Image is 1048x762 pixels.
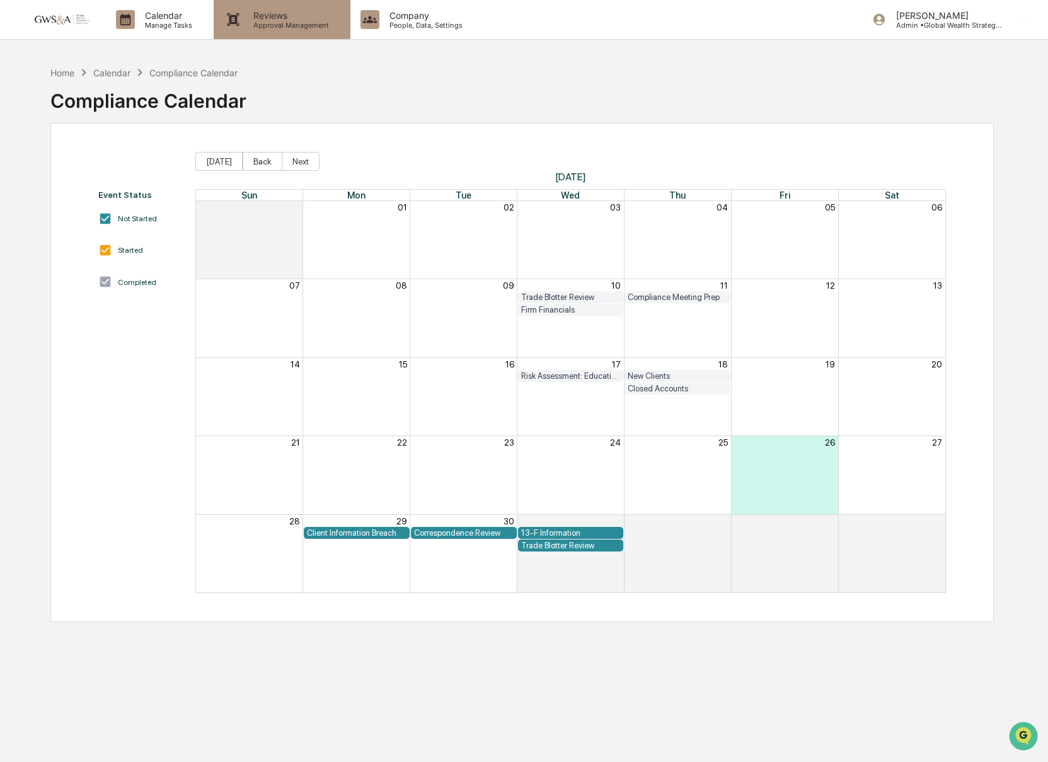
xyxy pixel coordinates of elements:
[886,21,1003,30] p: Admin • Global Wealth Strategies Associates
[826,359,835,369] button: 19
[13,26,229,47] p: How can we help?
[291,437,300,447] button: 21
[521,541,621,550] div: Trade Blotter Review
[611,280,621,291] button: 10
[826,280,835,291] button: 12
[669,190,686,200] span: Thu
[825,437,835,447] button: 26
[824,516,835,526] button: 03
[50,79,246,112] div: Compliance Calendar
[195,171,946,183] span: [DATE]
[243,10,335,21] p: Reviews
[504,437,514,447] button: 23
[135,21,199,30] p: Manage Tasks
[503,280,514,291] button: 09
[931,202,942,212] button: 06
[43,96,207,109] div: Start new chat
[504,516,514,526] button: 30
[505,359,514,369] button: 16
[886,10,1003,21] p: [PERSON_NAME]
[610,437,621,447] button: 24
[104,159,156,171] span: Attestations
[98,190,183,200] div: Event Status
[399,359,407,369] button: 15
[291,359,300,369] button: 14
[135,10,199,21] p: Calendar
[195,189,946,593] div: Month View
[118,214,157,223] div: Not Started
[780,190,790,200] span: Fri
[628,384,727,393] div: Closed Accounts
[379,21,469,30] p: People, Data, Settings
[25,183,79,195] span: Data Lookup
[610,202,621,212] button: 03
[414,528,514,538] div: Correspondence Review
[13,96,35,119] img: 1746055101610-c473b297-6a78-478c-a979-82029cc54cd1
[91,160,101,170] div: 🗄️
[717,516,728,526] button: 02
[456,190,471,200] span: Tue
[521,305,621,315] div: Firm Financials
[13,184,23,194] div: 🔎
[289,280,300,291] button: 07
[521,292,621,302] div: Trade Blotter Review
[30,13,91,25] img: logo
[398,202,407,212] button: 01
[291,202,300,212] button: 31
[628,292,727,302] div: Compliance Meeting Prep
[396,516,407,526] button: 29
[243,152,282,171] button: Back
[561,190,580,200] span: Wed
[118,246,143,255] div: Started
[720,280,728,291] button: 11
[628,371,727,381] div: New Clients
[396,280,407,291] button: 08
[118,278,156,287] div: Completed
[717,202,728,212] button: 04
[241,190,257,200] span: Sun
[932,437,942,447] button: 27
[195,152,243,171] button: [DATE]
[89,213,153,223] a: Powered byPylon
[612,359,621,369] button: 17
[825,202,835,212] button: 05
[282,152,320,171] button: Next
[86,154,161,176] a: 🗄️Attestations
[25,159,81,171] span: Preclearance
[379,10,469,21] p: Company
[50,67,74,78] div: Home
[243,21,335,30] p: Approval Management
[931,516,942,526] button: 04
[885,190,899,200] span: Sat
[521,528,621,538] div: 13-F Information
[307,528,406,538] div: Client Information Breach
[933,280,942,291] button: 13
[8,154,86,176] a: 🖐️Preclearance
[397,437,407,447] button: 22
[718,437,728,447] button: 25
[347,190,366,200] span: Mon
[149,67,238,78] div: Compliance Calendar
[931,359,942,369] button: 20
[214,100,229,115] button: Start new chat
[93,67,130,78] div: Calendar
[289,516,300,526] button: 28
[13,160,23,170] div: 🖐️
[125,214,153,223] span: Pylon
[521,371,621,381] div: Risk Assessment: Education and Training
[1008,720,1042,754] iframe: Open customer support
[611,516,621,526] button: 01
[504,202,514,212] button: 02
[8,178,84,200] a: 🔎Data Lookup
[718,359,728,369] button: 18
[43,109,159,119] div: We're available if you need us!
